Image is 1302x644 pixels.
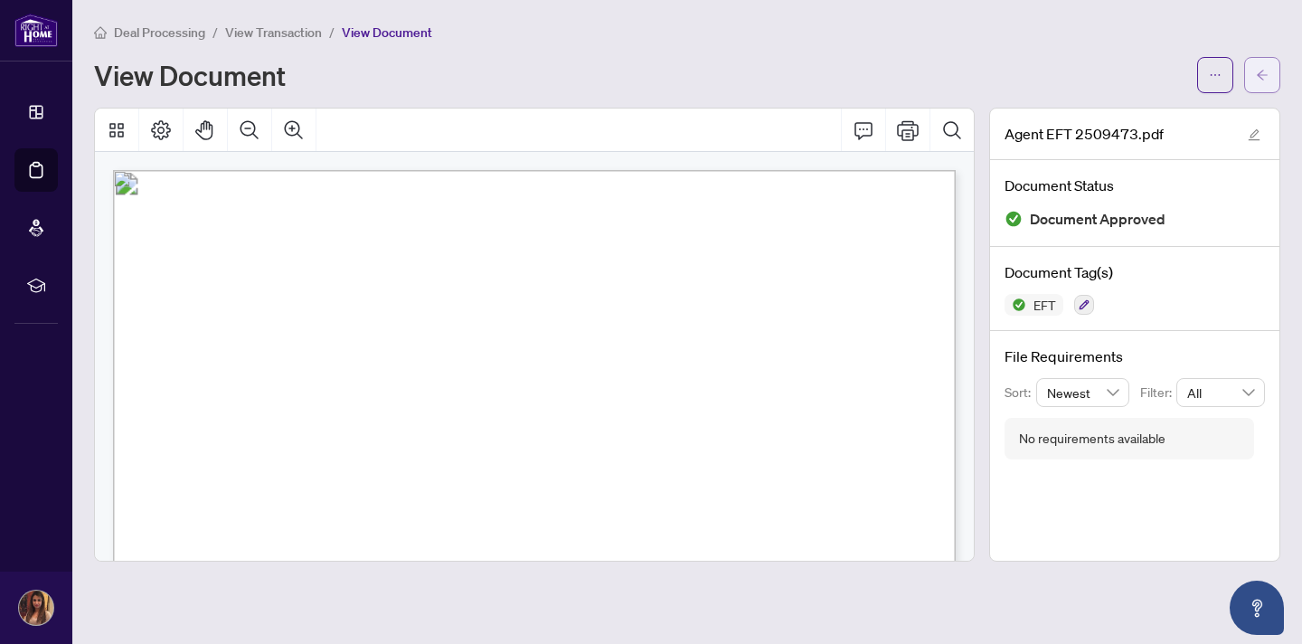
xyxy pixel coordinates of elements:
h4: File Requirements [1005,346,1265,367]
h4: Document Tag(s) [1005,261,1265,283]
li: / [212,22,218,43]
span: Newest [1047,379,1119,406]
div: No requirements available [1019,429,1165,449]
img: Status Icon [1005,294,1026,316]
span: View Transaction [225,24,322,41]
h1: View Document [94,61,286,90]
span: ellipsis [1209,69,1222,81]
span: home [94,26,107,39]
span: All [1187,379,1254,406]
span: Agent EFT 2509473.pdf [1005,123,1164,145]
li: / [329,22,335,43]
span: EFT [1026,298,1063,311]
button: Open asap [1230,581,1284,635]
p: Sort: [1005,383,1036,402]
img: Profile Icon [19,591,53,625]
span: View Document [342,24,432,41]
img: Document Status [1005,210,1023,228]
span: Document Approved [1030,207,1165,232]
span: edit [1248,128,1260,141]
span: Deal Processing [114,24,205,41]
span: arrow-left [1256,69,1269,81]
p: Filter: [1140,383,1176,402]
h4: Document Status [1005,175,1265,196]
img: logo [14,14,58,47]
